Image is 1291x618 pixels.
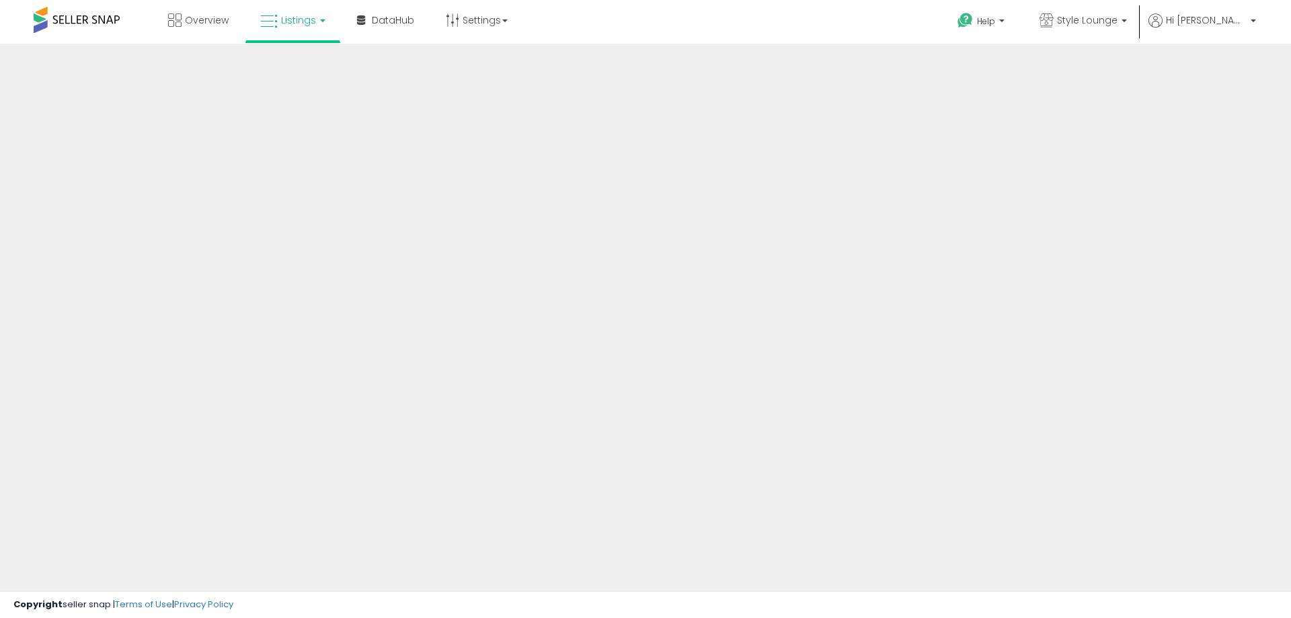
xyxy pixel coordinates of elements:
[174,598,233,611] a: Privacy Policy
[13,598,233,611] div: seller snap | |
[372,13,414,27] span: DataHub
[185,13,229,27] span: Overview
[977,15,995,27] span: Help
[281,13,316,27] span: Listings
[947,2,1018,44] a: Help
[957,12,974,29] i: Get Help
[13,598,63,611] strong: Copyright
[1166,13,1247,27] span: Hi [PERSON_NAME]
[1057,13,1118,27] span: Style Lounge
[1148,13,1256,44] a: Hi [PERSON_NAME]
[115,598,172,611] a: Terms of Use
